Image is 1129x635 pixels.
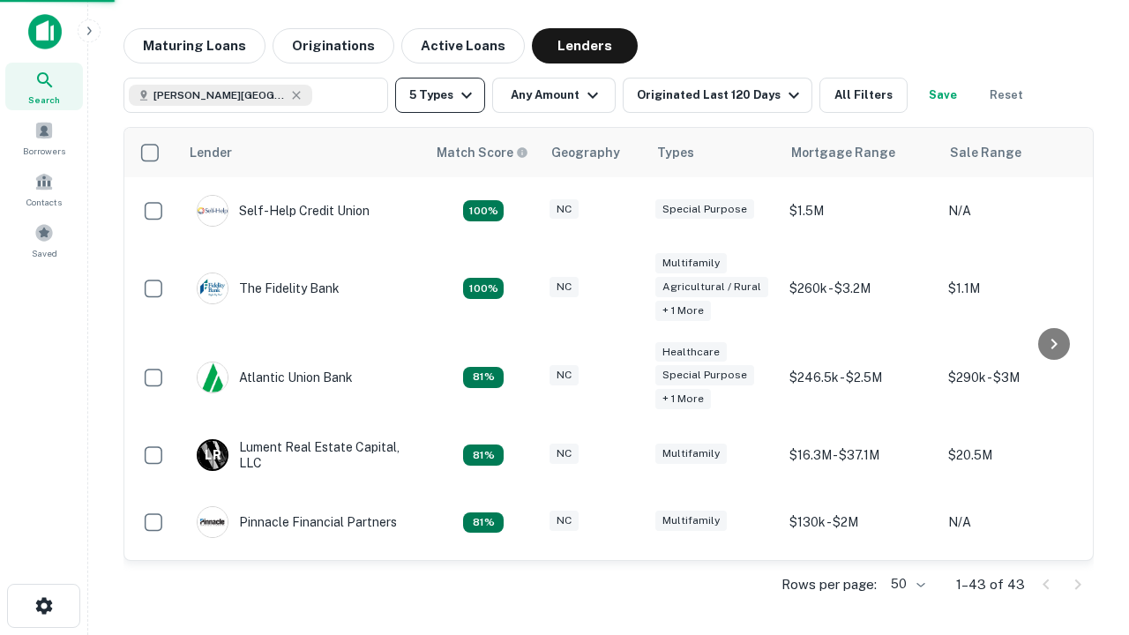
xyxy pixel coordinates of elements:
button: Save your search to get updates of matches that match your search criteria. [915,78,971,113]
button: Originated Last 120 Days [623,78,812,113]
h6: Match Score [437,143,525,162]
th: Geography [541,128,647,177]
td: N/A [939,177,1098,244]
td: $290k - $3M [939,333,1098,422]
button: Active Loans [401,28,525,63]
a: Search [5,63,83,110]
img: capitalize-icon.png [28,14,62,49]
div: Lument Real Estate Capital, LLC [197,439,408,471]
span: Borrowers [23,144,65,158]
td: $16.3M - $37.1M [781,422,939,489]
div: Types [657,142,694,163]
span: Saved [32,246,57,260]
button: Originations [273,28,394,63]
td: $1.1M [939,244,1098,333]
div: Multifamily [655,444,727,464]
td: $260k - $3.2M [781,244,939,333]
div: Lender [190,142,232,163]
th: Mortgage Range [781,128,939,177]
div: Agricultural / Rural [655,277,768,297]
div: Sale Range [950,142,1021,163]
th: Lender [179,128,426,177]
div: Mortgage Range [791,142,895,163]
div: NC [550,444,579,464]
div: NC [550,277,579,297]
td: N/A [939,489,1098,556]
div: Capitalize uses an advanced AI algorithm to match your search with the best lender. The match sco... [437,143,528,162]
img: picture [198,507,228,537]
p: L R [205,446,221,465]
th: Capitalize uses an advanced AI algorithm to match your search with the best lender. The match sco... [426,128,541,177]
iframe: Chat Widget [1041,437,1129,522]
td: $230k - $295k [939,556,1098,623]
span: [PERSON_NAME][GEOGRAPHIC_DATA], [GEOGRAPHIC_DATA] [153,87,286,103]
a: Contacts [5,165,83,213]
div: Self-help Credit Union [197,195,370,227]
div: Atlantic Union Bank [197,362,353,393]
th: Sale Range [939,128,1098,177]
td: $184k - $236k [781,556,939,623]
button: Lenders [532,28,638,63]
div: + 1 more [655,389,711,409]
button: Any Amount [492,78,616,113]
a: Saved [5,216,83,264]
div: Matching Properties: 5, hasApolloMatch: undefined [463,367,504,388]
div: Multifamily [655,253,727,273]
div: NC [550,365,579,385]
button: All Filters [819,78,908,113]
p: 1–43 of 43 [956,574,1025,595]
div: Geography [551,142,620,163]
img: picture [198,362,228,392]
div: Matching Properties: 5, hasApolloMatch: undefined [463,512,504,534]
div: Originated Last 120 Days [637,85,804,106]
td: $1.5M [781,177,939,244]
div: Multifamily [655,511,727,531]
img: picture [198,196,228,226]
div: Special Purpose [655,365,754,385]
div: Matching Properties: 11, hasApolloMatch: undefined [463,200,504,221]
span: Contacts [26,195,62,209]
img: picture [198,273,228,303]
div: 50 [884,571,928,597]
div: + 1 more [655,301,711,321]
button: Reset [978,78,1035,113]
div: NC [550,199,579,220]
div: Special Purpose [655,199,754,220]
th: Types [647,128,781,177]
td: $130k - $2M [781,489,939,556]
button: 5 Types [395,78,485,113]
div: Healthcare [655,342,727,362]
div: Matching Properties: 7, hasApolloMatch: undefined [463,278,504,299]
td: $246.5k - $2.5M [781,333,939,422]
button: Maturing Loans [123,28,265,63]
a: Borrowers [5,114,83,161]
div: Pinnacle Financial Partners [197,506,397,538]
div: Matching Properties: 5, hasApolloMatch: undefined [463,444,504,466]
div: The Fidelity Bank [197,273,340,304]
span: Search [28,93,60,107]
div: NC [550,511,579,531]
p: Rows per page: [781,574,877,595]
td: $20.5M [939,422,1098,489]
